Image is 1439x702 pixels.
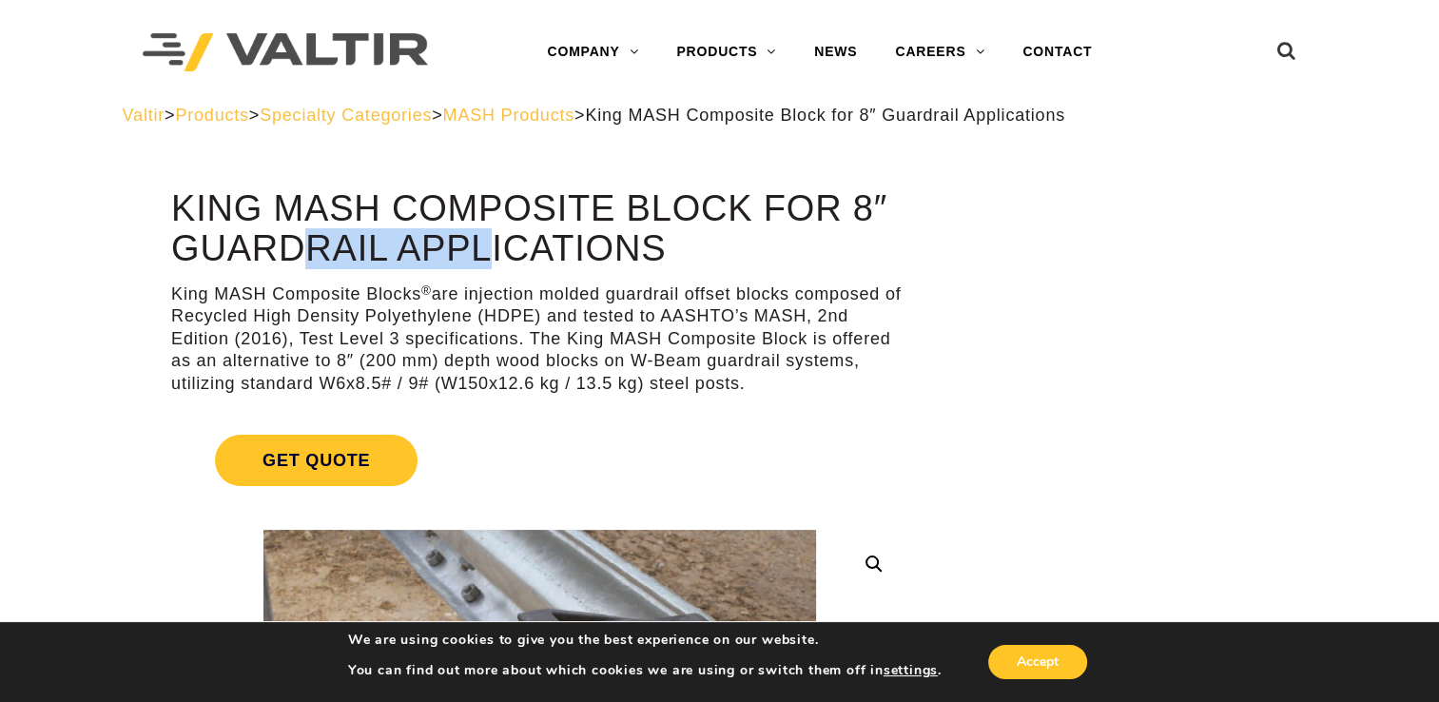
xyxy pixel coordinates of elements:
p: You can find out more about which cookies we are using or switch them off in . [348,662,942,679]
button: Accept [988,645,1087,679]
a: COMPANY [528,33,657,71]
a: MASH Products [443,106,574,125]
h1: King MASH Composite Block for 8″ Guardrail Applications [171,189,908,269]
p: We are using cookies to give you the best experience on our website. [348,632,942,649]
a: NEWS [795,33,876,71]
button: settings [884,662,938,679]
a: Products [175,106,248,125]
sup: ® [421,283,432,298]
a: CONTACT [1003,33,1111,71]
a: CAREERS [876,33,1003,71]
div: > > > > [123,105,1317,127]
a: Specialty Categories [260,106,432,125]
p: King MASH Composite Blocks are injection molded guardrail offset blocks composed of Recycled High... [171,283,908,395]
img: Valtir [143,33,428,72]
span: King MASH Composite Block for 8″ Guardrail Applications [585,106,1065,125]
a: PRODUCTS [657,33,795,71]
span: Get Quote [215,435,418,486]
a: Get Quote [171,412,908,509]
a: Valtir [123,106,165,125]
